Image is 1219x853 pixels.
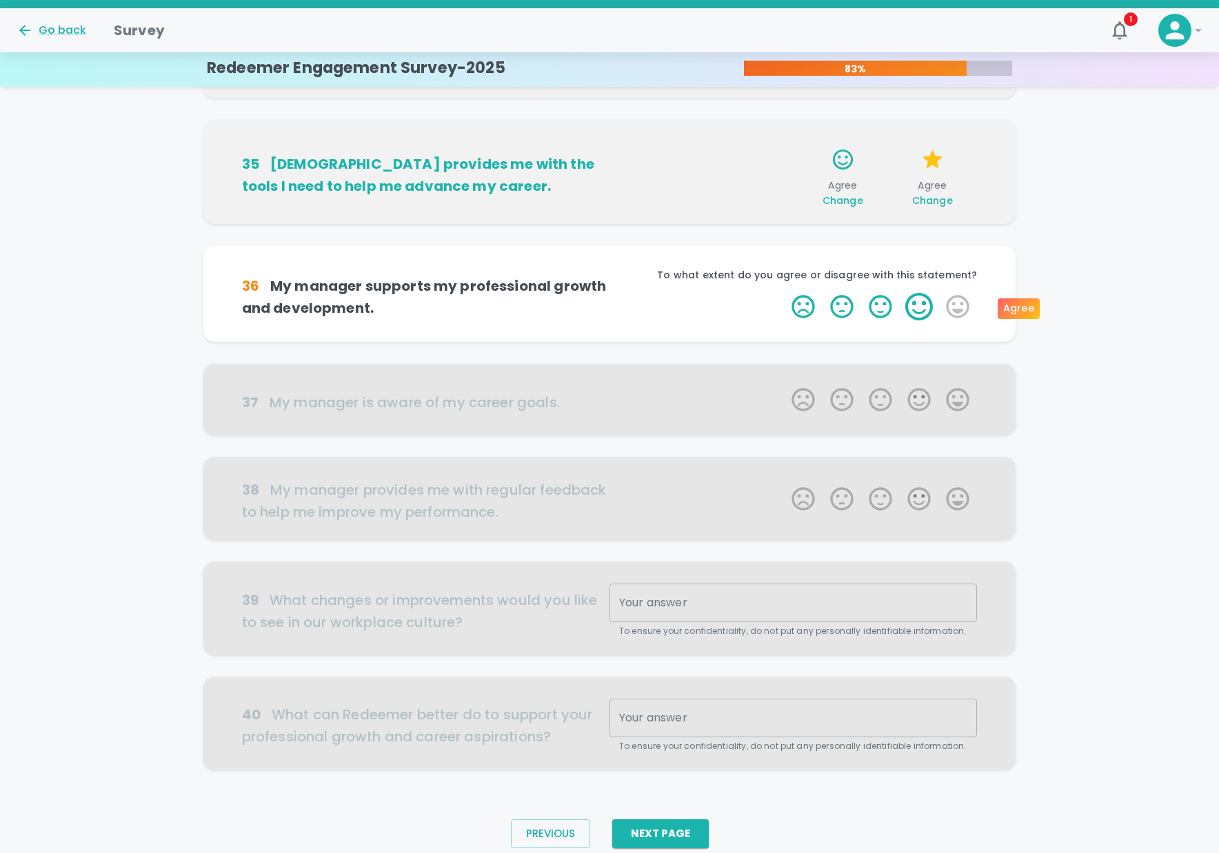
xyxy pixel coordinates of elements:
[511,819,590,848] button: Previous
[242,275,609,319] h6: My manager supports my professional growth and development.
[744,62,967,76] p: 83%
[207,59,505,78] h4: Redeemer Engagement Survey-2025
[1103,14,1136,47] button: 1
[803,178,882,207] span: Agree
[612,819,709,848] button: Next Page
[17,22,86,39] button: Go back
[912,194,953,207] span: Change
[242,153,259,175] div: 35
[242,275,259,297] div: 36
[609,268,977,282] p: To what extent do you agree or disagree with this statement?
[998,298,1040,319] div: Agree
[893,178,971,207] span: Agree
[1124,12,1138,26] span: 1
[114,19,165,41] h1: Survey
[823,194,863,207] span: Change
[242,153,609,197] h6: [DEMOGRAPHIC_DATA] provides me with the tools I need to help me advance my career.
